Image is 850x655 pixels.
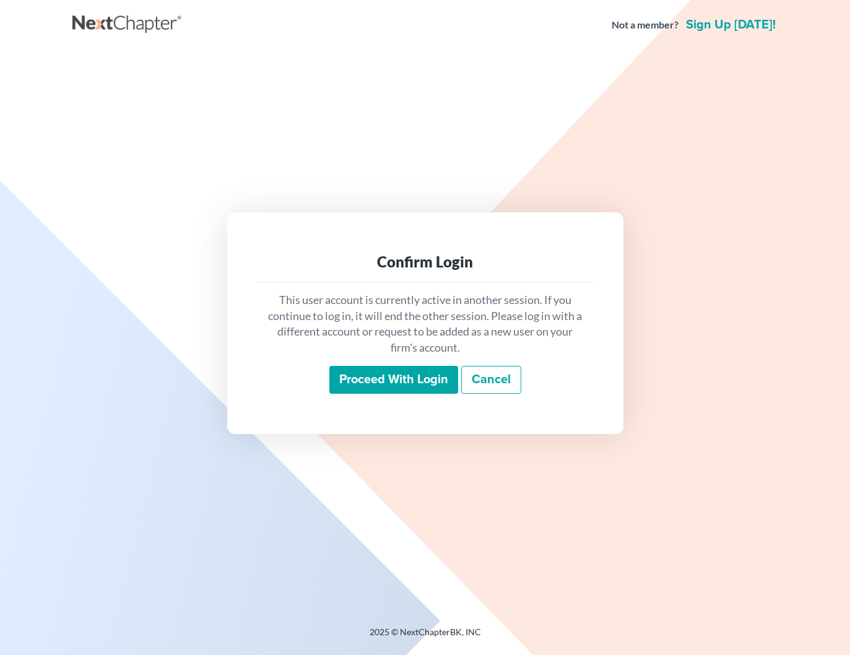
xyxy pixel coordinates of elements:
[72,626,778,648] div: 2025 © NextChapterBK, INC
[683,19,778,31] a: Sign up [DATE]!
[612,18,679,32] strong: Not a member?
[329,366,458,394] input: Proceed with login
[267,252,584,272] div: Confirm Login
[461,366,521,394] a: Cancel
[267,292,584,356] p: This user account is currently active in another session. If you continue to log in, it will end ...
